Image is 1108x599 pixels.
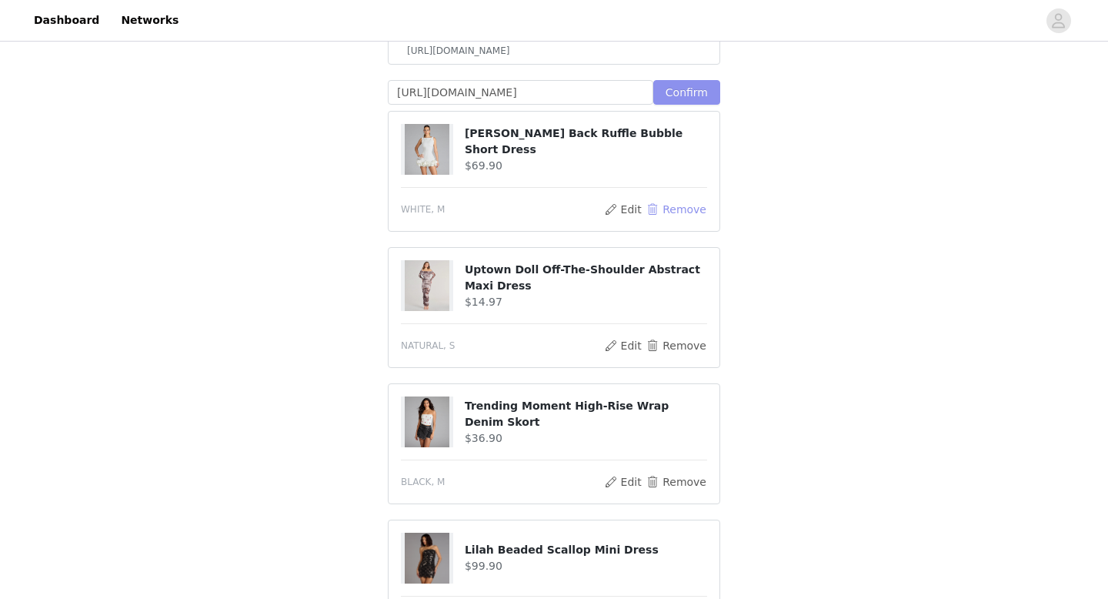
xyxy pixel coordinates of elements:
input: Checkout URL [388,80,653,105]
img: Trending Moment High-Rise Wrap Denim Skort [405,397,449,447]
h4: $36.90 [465,430,707,447]
h4: Uptown Doll Off-The-Shoulder Abstract Maxi Dress [465,262,707,294]
button: Edit [603,336,642,355]
h4: $14.97 [465,294,707,310]
h4: $99.90 [465,558,707,574]
img: Uptown Doll Off-The-Shoulder Abstract Maxi Dress [405,260,449,311]
h4: Trending Moment High-Rise Wrap Denim Skort [465,398,707,430]
button: Edit [603,473,642,491]
a: Networks [112,3,188,38]
div: avatar [1051,8,1066,33]
button: Edit [603,200,642,219]
button: Remove [646,200,707,219]
button: Confirm [653,80,720,105]
h4: Lilah Beaded Scallop Mini Dress [465,542,707,558]
h4: [PERSON_NAME] Back Ruffle Bubble Short Dress [465,125,707,158]
span: NATURAL, S [401,339,455,353]
button: Remove [646,336,707,355]
a: Dashboard [25,3,108,38]
h4: $69.90 [465,158,707,174]
img: Ellerie Low Back Ruffle Bubble Short Dress [405,124,449,175]
button: Remove [646,473,707,491]
span: WHITE, M [401,202,445,216]
span: BLACK, M [401,475,445,489]
img: Lilah Beaded Scallop Mini Dress [405,533,449,584]
div: [URL][DOMAIN_NAME] [407,44,701,58]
